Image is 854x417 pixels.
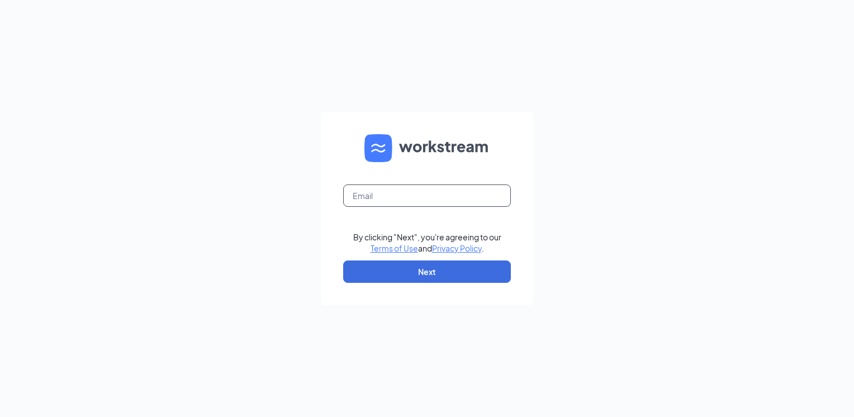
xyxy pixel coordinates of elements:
div: By clicking "Next", you're agreeing to our and . [353,231,501,254]
a: Privacy Policy [432,243,482,253]
input: Email [343,184,511,207]
a: Terms of Use [371,243,418,253]
img: WS logo and Workstream text [364,134,490,162]
button: Next [343,260,511,283]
